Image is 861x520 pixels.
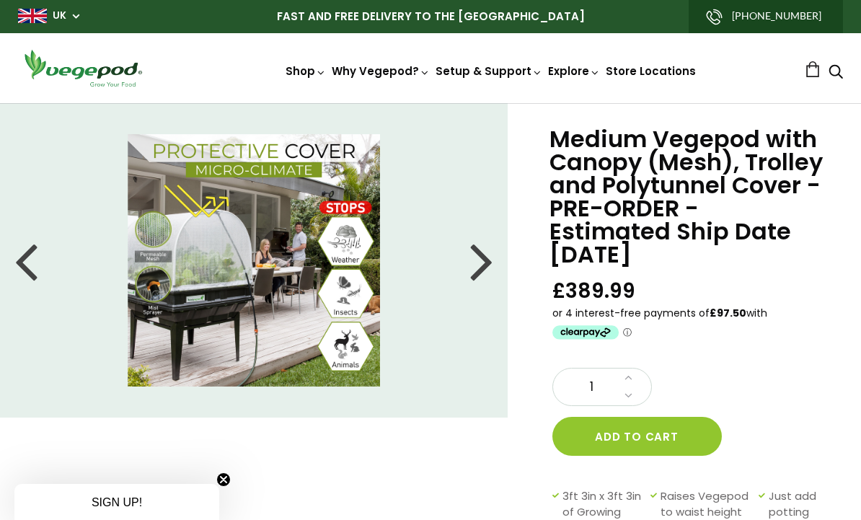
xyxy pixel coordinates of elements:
h1: Medium Vegepod with Canopy (Mesh), Trolley and Polytunnel Cover - PRE-ORDER - Estimated Ship Date... [549,128,825,266]
a: Explore [548,63,600,79]
a: Why Vegepod? [332,63,430,79]
button: Close teaser [216,472,231,487]
a: Store Locations [606,63,696,79]
span: 1 [568,378,617,397]
span: SIGN UP! [92,496,142,508]
a: Search [829,66,843,81]
a: UK [53,9,66,23]
a: Setup & Support [436,63,542,79]
button: Add to cart [552,417,722,456]
img: Vegepod [18,48,148,89]
img: gb_large.png [18,9,47,23]
span: £389.99 [552,278,635,304]
div: SIGN UP!Close teaser [14,484,219,520]
a: Decrease quantity by 1 [620,387,637,405]
img: Medium Vegepod with Canopy (Mesh), Trolley and Polytunnel Cover - PRE-ORDER - Estimated Ship Date... [128,134,380,387]
a: Shop [286,63,326,79]
a: Increase quantity by 1 [620,369,637,387]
